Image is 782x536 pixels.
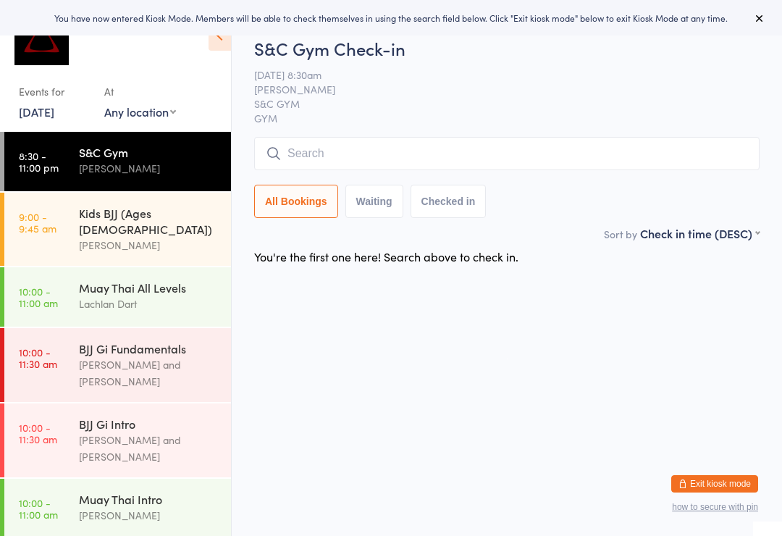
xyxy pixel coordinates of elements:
div: [PERSON_NAME] [79,507,219,524]
a: 9:00 -9:45 amKids BJJ (Ages [DEMOGRAPHIC_DATA])[PERSON_NAME] [4,193,231,266]
a: 10:00 -11:30 amBJJ Gi Intro[PERSON_NAME] and [PERSON_NAME] [4,403,231,477]
button: Exit kiosk mode [671,475,758,493]
button: Waiting [345,185,403,218]
div: S&C Gym [79,144,219,160]
div: BJJ Gi Intro [79,416,219,432]
time: 10:00 - 11:30 am [19,346,57,369]
div: [PERSON_NAME] and [PERSON_NAME] [79,432,219,465]
h2: S&C Gym Check-in [254,36,760,60]
input: Search [254,137,760,170]
div: [PERSON_NAME] [79,237,219,254]
time: 10:00 - 11:00 am [19,497,58,520]
a: 10:00 -11:00 amMuay Thai All LevelsLachlan Dart [4,267,231,327]
button: how to secure with pin [672,502,758,512]
span: S&C GYM [254,96,737,111]
div: [PERSON_NAME] and [PERSON_NAME] [79,356,219,390]
time: 10:00 - 11:30 am [19,422,57,445]
div: Lachlan Dart [79,296,219,312]
div: [PERSON_NAME] [79,160,219,177]
label: Sort by [604,227,637,241]
img: Dominance MMA Abbotsford [14,11,69,65]
div: You have now entered Kiosk Mode. Members will be able to check themselves in using the search fie... [23,12,759,24]
button: Checked in [411,185,487,218]
div: Check in time (DESC) [640,225,760,241]
time: 8:30 - 11:00 pm [19,150,59,173]
div: Any location [104,104,176,120]
time: 10:00 - 11:00 am [19,285,58,309]
span: GYM [254,111,760,125]
a: [DATE] [19,104,54,120]
a: 10:00 -11:30 amBJJ Gi Fundamentals[PERSON_NAME] and [PERSON_NAME] [4,328,231,402]
div: Muay Thai All Levels [79,280,219,296]
div: BJJ Gi Fundamentals [79,340,219,356]
div: Kids BJJ (Ages [DEMOGRAPHIC_DATA]) [79,205,219,237]
span: [PERSON_NAME] [254,82,737,96]
div: Events for [19,80,90,104]
button: All Bookings [254,185,338,218]
div: You're the first one here! Search above to check in. [254,248,518,264]
time: 9:00 - 9:45 am [19,211,56,234]
span: [DATE] 8:30am [254,67,737,82]
div: At [104,80,176,104]
a: 8:30 -11:00 pmS&C Gym[PERSON_NAME] [4,132,231,191]
div: Muay Thai Intro [79,491,219,507]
